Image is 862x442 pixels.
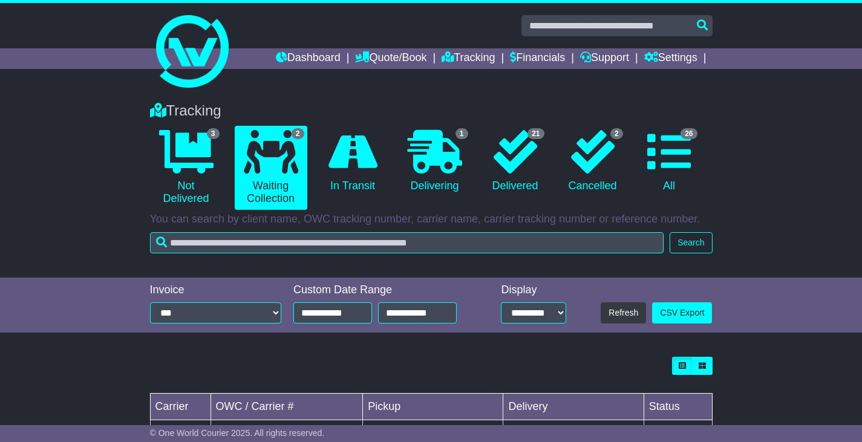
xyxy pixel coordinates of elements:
[276,48,341,69] a: Dashboard
[580,48,629,69] a: Support
[150,284,282,297] div: Invoice
[292,128,304,139] span: 2
[319,126,387,197] a: In Transit
[638,126,700,197] a: 26 All
[150,428,325,438] span: © One World Courier 2025. All rights reserved.
[560,126,626,197] a: 2 Cancelled
[455,128,468,139] span: 1
[235,126,307,210] a: 2 Waiting Collection
[601,302,646,323] button: Refresh
[207,128,220,139] span: 3
[483,126,547,197] a: 21 Delivered
[144,102,719,120] div: Tracking
[442,48,495,69] a: Tracking
[399,126,471,197] a: 1 Delivering
[363,394,503,420] td: Pickup
[150,126,223,210] a: 3 Not Delivered
[211,394,363,420] td: OWC / Carrier #
[527,128,544,139] span: 21
[501,284,566,297] div: Display
[644,394,712,420] td: Status
[293,284,473,297] div: Custom Date Range
[510,48,565,69] a: Financials
[355,48,426,69] a: Quote/Book
[610,128,623,139] span: 2
[503,394,644,420] td: Delivery
[150,213,713,226] p: You can search by client name, OWC tracking number, carrier name, carrier tracking number or refe...
[681,128,697,139] span: 26
[670,232,712,253] button: Search
[652,302,712,323] a: CSV Export
[150,394,211,420] td: Carrier
[644,48,697,69] a: Settings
